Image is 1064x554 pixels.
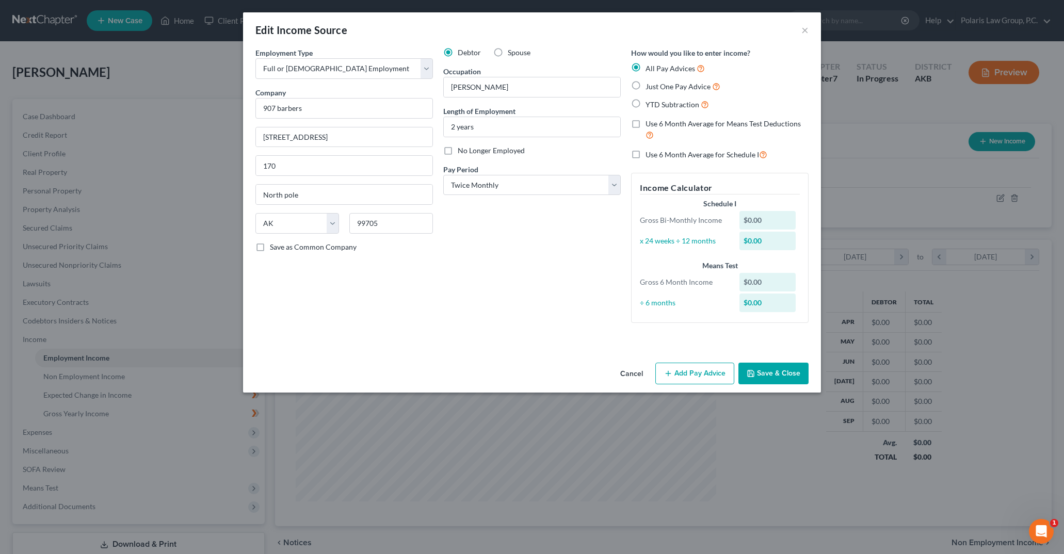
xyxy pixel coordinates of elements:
span: Debtor [458,48,481,57]
input: Enter address... [256,127,432,147]
span: Pay Period [443,165,478,174]
div: $0.00 [739,273,796,291]
span: No Longer Employed [458,146,525,155]
label: How would you like to enter income? [631,47,750,58]
div: Means Test [640,260,800,271]
div: Schedule I [640,199,800,209]
label: Length of Employment [443,106,515,117]
input: Unit, Suite, etc... [256,156,432,175]
div: $0.00 [739,211,796,230]
iframe: Intercom live chat [1029,519,1054,544]
input: Enter city... [256,185,432,204]
span: YTD Subtraction [646,100,699,109]
button: Save & Close [738,363,809,384]
div: $0.00 [739,232,796,250]
span: 1 [1050,519,1058,527]
h5: Income Calculator [640,182,800,194]
div: Gross Bi-Monthly Income [635,215,734,225]
div: x 24 weeks ÷ 12 months [635,236,734,246]
input: Enter zip... [349,213,433,234]
span: Employment Type [255,48,313,57]
div: ÷ 6 months [635,298,734,308]
span: Spouse [508,48,530,57]
button: Cancel [612,364,651,384]
div: Gross 6 Month Income [635,277,734,287]
span: Save as Common Company [270,242,357,251]
div: $0.00 [739,294,796,312]
button: Add Pay Advice [655,363,734,384]
input: ex: 2 years [444,117,620,137]
input: -- [444,77,620,97]
span: Just One Pay Advice [646,82,711,91]
span: Company [255,88,286,97]
input: Search company by name... [255,98,433,119]
button: × [801,24,809,36]
span: Use 6 Month Average for Schedule I [646,150,759,159]
div: Edit Income Source [255,23,347,37]
span: All Pay Advices [646,64,695,73]
span: Use 6 Month Average for Means Test Deductions [646,119,801,128]
label: Occupation [443,66,481,77]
